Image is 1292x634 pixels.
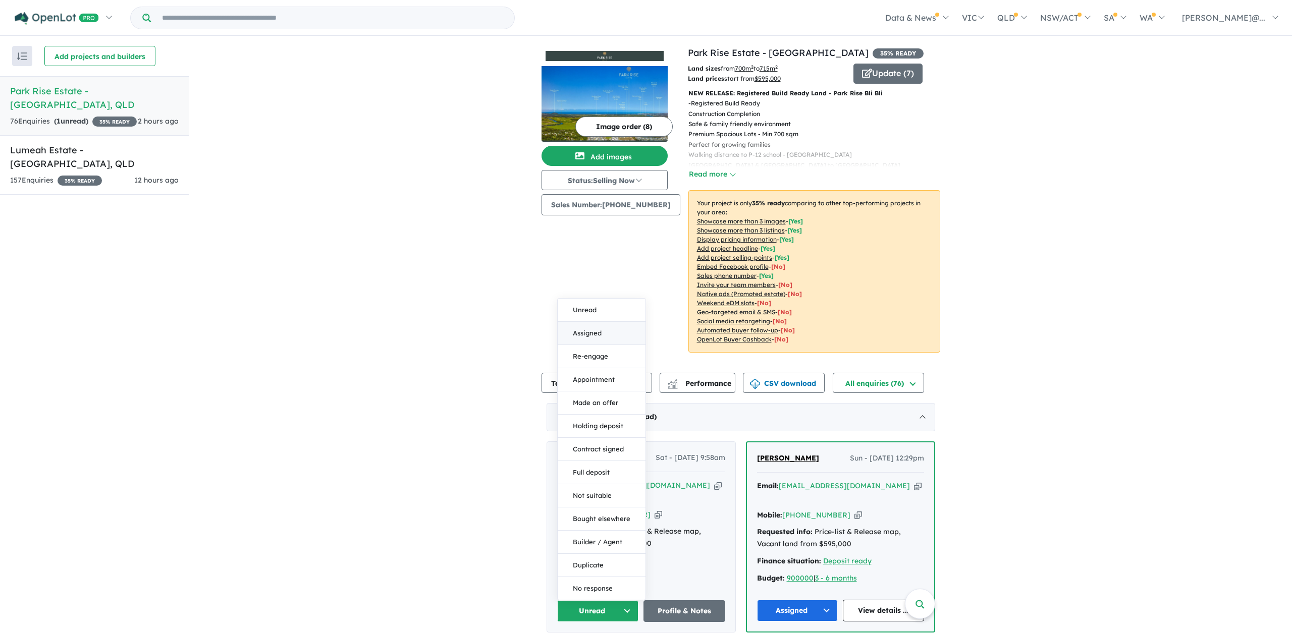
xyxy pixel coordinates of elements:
[546,51,664,62] img: Park Rise Estate - Bli Bli Logo
[779,481,910,490] a: [EMAIL_ADDRESS][DOMAIN_NAME]
[1182,13,1265,23] span: [PERSON_NAME]@...
[697,217,786,225] u: Showcase more than 3 images
[787,573,814,583] u: 900000
[779,236,794,243] span: [ Yes ]
[775,64,778,70] sup: 2
[15,12,99,25] img: Openlot PRO Logo White
[10,84,179,111] h5: Park Rise Estate - [GEOGRAPHIC_DATA] , QLD
[558,577,645,600] button: No response
[759,272,774,279] span: [ Yes ]
[760,65,778,72] u: 715 m
[914,481,922,491] button: Copy
[558,322,645,345] button: Assigned
[757,556,821,565] strong: Finance situation:
[542,146,668,166] button: Add images
[853,64,923,84] button: Update (7)
[755,75,781,82] u: $ 595,000
[757,527,813,536] strong: Requested info:
[782,510,850,520] a: [PHONE_NUMBER]
[542,46,668,142] a: Park Rise Estate - Bli Bli LogoPark Rise Estate - Bli Bli
[10,143,179,170] h5: Lumeah Estate - [GEOGRAPHIC_DATA] , QLD
[854,510,862,521] button: Copy
[697,335,772,343] u: OpenLot Buyer Cashback
[153,7,512,29] input: Try estate name, suburb, builder or developer
[823,556,872,565] a: Deposit ready
[558,531,645,554] button: Builder / Agent
[775,254,789,261] span: [ Yes ]
[753,65,778,72] span: to
[688,65,721,72] b: Land sizes
[788,217,803,225] span: [ Yes ]
[757,481,779,490] strong: Email:
[668,382,678,389] img: bar-chart.svg
[752,199,785,207] b: 35 % ready
[778,281,792,289] span: [ No ]
[843,600,924,621] a: View details ...
[697,226,785,234] u: Showcase more than 3 listings
[688,64,846,74] p: from
[757,600,838,621] button: Assigned
[774,335,788,343] span: [No]
[575,117,673,137] button: Image order (8)
[697,281,776,289] u: Invite your team members
[558,484,645,507] button: Not suitable
[697,254,772,261] u: Add project selling-points
[697,308,775,316] u: Geo-targeted email & SMS
[688,190,940,353] p: Your project is only comparing to other top-performing projects in your area: - - - - - - - - - -...
[697,290,785,298] u: Native ads (Promoted estate)
[697,245,758,252] u: Add project headline
[751,64,753,70] sup: 2
[92,117,137,127] span: 35 % READY
[688,88,940,98] p: NEW RELEASE: Registered Build Ready Land - Park Rise Bli Bli
[557,298,646,600] div: Unread
[579,481,710,490] a: [EMAIL_ADDRESS][DOMAIN_NAME]
[688,98,948,201] p: - Registered Build Ready Construction Completion Safe & family friendly environment Premium Spaci...
[558,507,645,531] button: Bought elsewhere
[757,452,819,465] a: [PERSON_NAME]
[558,461,645,484] button: Full deposit
[757,526,924,550] div: Price-list & Release map, Vacant land from $595,000
[697,272,757,279] u: Sales phone number
[873,48,924,59] span: 35 % READY
[558,391,645,415] button: Made an offer
[10,175,102,187] div: 157 Enquir ies
[660,373,735,393] button: Performance
[781,326,795,334] span: [No]
[542,194,680,215] button: Sales Number:[PHONE_NUMBER]
[773,317,787,325] span: [No]
[655,509,662,520] button: Copy
[815,573,857,583] u: 3 - 6 months
[688,47,869,59] a: Park Rise Estate - [GEOGRAPHIC_DATA]
[697,236,777,243] u: Display pricing information
[697,299,755,307] u: Weekend eDM slots
[850,452,924,465] span: Sun - [DATE] 12:29pm
[757,573,785,583] strong: Budget:
[558,368,645,391] button: Appointment
[757,299,771,307] span: [No]
[778,308,792,316] span: [No]
[558,438,645,461] button: Contract signed
[833,373,924,393] button: All enquiries (76)
[17,52,27,60] img: sort.svg
[138,117,179,126] span: 2 hours ago
[697,263,769,270] u: Embed Facebook profile
[10,116,137,128] div: 76 Enquir ies
[58,176,102,186] span: 35 % READY
[542,373,652,393] button: Team member settings (1)
[688,168,736,180] button: Read more
[547,403,935,431] div: [DATE]
[656,452,725,464] span: Sat - [DATE] 9:58am
[761,245,775,252] span: [ Yes ]
[714,480,722,491] button: Copy
[57,117,61,126] span: 1
[542,170,668,190] button: Status:Selling Now
[134,176,179,185] span: 12 hours ago
[787,226,802,234] span: [ Yes ]
[757,572,924,585] div: |
[582,510,651,519] a: [PHONE_NUMBER]
[757,510,782,520] strong: Mobile:
[788,290,802,298] span: [No]
[558,299,645,322] button: Unread
[750,379,760,389] img: download icon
